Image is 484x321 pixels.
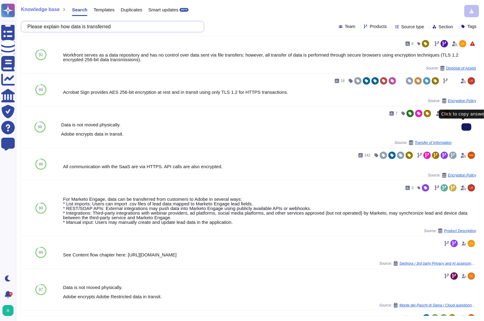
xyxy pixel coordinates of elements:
[39,251,43,254] span: 88
[426,66,476,71] span: Source:
[9,292,13,296] div: 9+
[63,53,476,62] div: Workfront serves as a data repository and has no control over data sent via file transfers: howev...
[399,262,476,265] span: Sephora / 3rd party Privacy and AI assessment [DATE] Version Sephora CT
[72,7,87,12] span: Search
[448,173,476,177] span: Encryption Policy
[395,112,398,115] span: 7
[448,99,476,103] span: Encryption Policy
[24,21,198,32] input: Search a question or template...
[345,24,355,29] span: Team
[468,272,475,280] img: user
[428,98,476,103] span: Source:
[149,7,179,12] span: Smart updates
[444,229,476,233] span: Product Description
[468,240,475,247] img: user
[63,164,476,169] div: All communication with the SaaS are via HTTPS. API calls are also encrypted.
[341,79,345,83] span: 18
[39,288,43,291] span: 87
[370,24,387,29] span: Products
[399,303,476,307] span: Monte dei Paschi di Siena / Cloud questionnaire MPS
[411,186,414,190] span: 3
[468,152,475,159] img: user
[39,53,43,57] span: 92
[93,7,114,12] span: Templates
[424,228,476,233] span: Source:
[63,90,476,94] div: Acrobat Sign provides AES 256-bit encryption at rest and in transit using only TLS 1.2 for HTTPS ...
[2,305,14,316] img: user
[63,285,476,299] div: Data is not moved physically. Adobe encrypts Adobe Restricted data in transit.
[1,304,18,317] button: user
[21,7,60,12] span: Knowledge base
[379,303,476,308] span: Source:
[401,25,424,29] span: Source type
[39,206,43,210] span: 88
[121,7,142,12] span: Duplicates
[63,197,476,224] div: For Marketo Engage, data can be transferred from customers to Adobe in several ways: * List impor...
[439,25,453,29] span: Section
[468,184,475,192] img: user
[395,140,452,145] span: Source:
[379,261,476,266] span: Source:
[415,141,452,145] span: Transfer of Information
[468,77,475,85] img: user
[61,122,452,136] div: Data is not moved physically. Adobe encrypts data in transit.
[364,153,371,157] span: 142
[446,66,476,70] span: Disposal of Assets
[411,42,414,46] span: 6
[38,125,42,129] span: 88
[39,162,43,166] span: 88
[428,173,476,178] span: Source:
[467,24,477,29] span: Tags
[180,8,188,12] div: BETA
[63,252,476,257] div: See Content flow chapter here: [URL][DOMAIN_NAME]
[39,88,43,92] span: 89
[459,40,466,47] img: user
